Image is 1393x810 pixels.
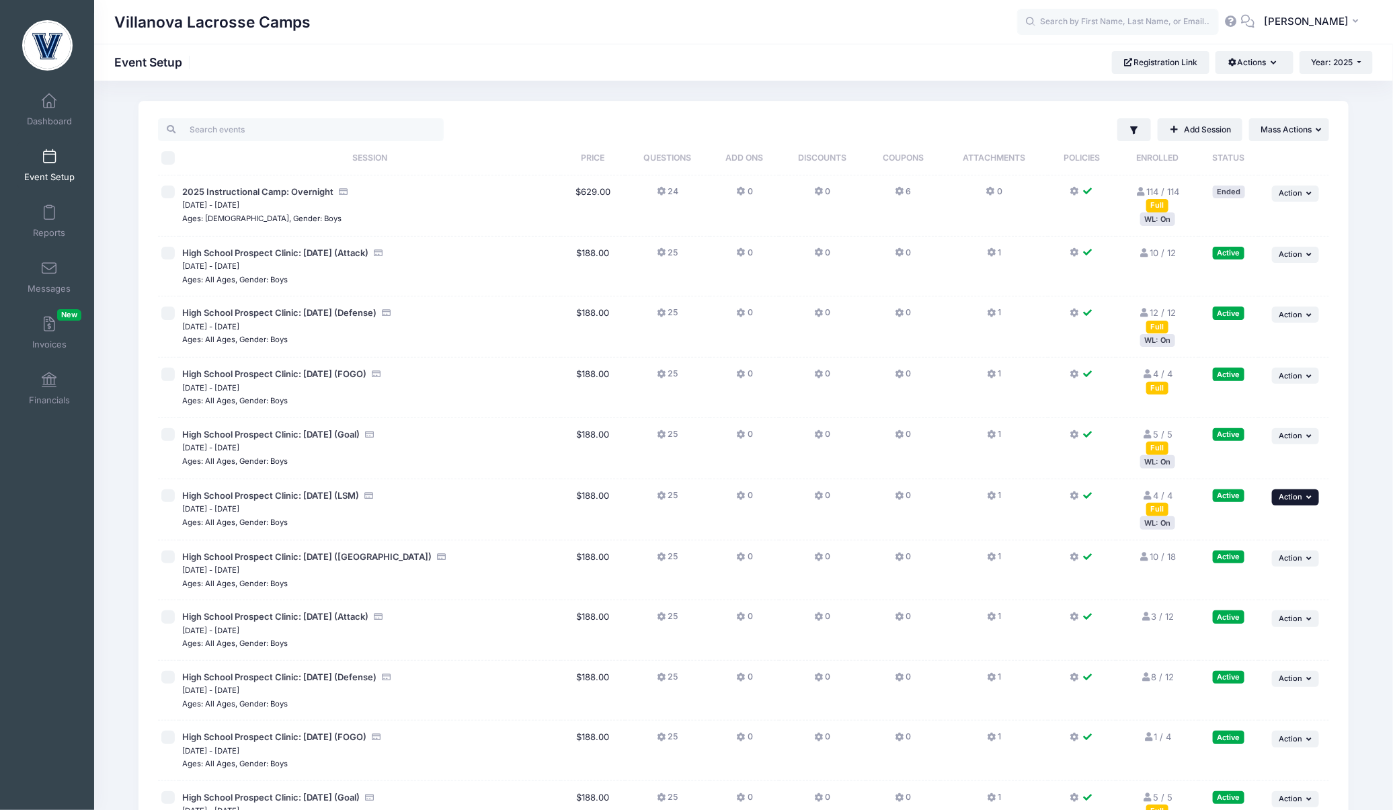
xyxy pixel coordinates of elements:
div: Active [1213,428,1244,441]
div: Ended [1213,186,1245,198]
a: 10 / 12 [1139,247,1176,258]
small: [DATE] - [DATE] [182,261,239,271]
span: High School Prospect Clinic: [DATE] (Defense) [182,672,376,682]
span: Action [1279,188,1302,198]
div: Active [1213,489,1244,502]
td: $188.00 [561,661,625,721]
small: [DATE] - [DATE] [182,383,239,393]
div: WL: On [1140,455,1175,468]
span: High School Prospect Clinic: [DATE] (Defense) [182,307,376,318]
a: 3 / 12 [1141,611,1175,622]
th: Status [1199,141,1259,175]
td: $188.00 [561,237,625,297]
input: Search by First Name, Last Name, or Email... [1017,9,1219,36]
a: Registration Link [1112,51,1209,74]
small: [DATE] - [DATE] [182,565,239,575]
a: 4 / 4 Full [1142,368,1172,393]
div: Active [1213,791,1244,804]
th: Policies [1048,141,1117,175]
button: Mass Actions [1249,118,1329,141]
div: Full [1146,199,1168,212]
button: Action [1272,671,1319,687]
span: Financials [29,395,70,406]
button: 0 [895,368,911,387]
span: High School Prospect Clinic: [DATE] (LSM) [182,490,359,501]
span: Action [1279,794,1302,803]
button: [PERSON_NAME] [1255,7,1373,38]
i: Accepting Credit Card Payments [381,309,392,317]
span: High School Prospect Clinic: [DATE] (Attack) [182,247,368,258]
div: Active [1213,731,1244,743]
span: Action [1279,431,1302,440]
span: High School Prospect Clinic: [DATE] (FOGO) [182,368,366,379]
small: Ages: All Ages, Gender: Boys [182,518,288,527]
button: 1 [987,247,1001,266]
span: Action [1279,249,1302,259]
button: 25 [657,368,678,387]
button: 0 [737,428,753,448]
small: [DATE] - [DATE] [182,686,239,695]
button: Action [1272,307,1319,323]
span: High School Prospect Clinic: [DATE] (Attack) [182,611,368,622]
span: 2025 Instructional Camp: Overnight [182,186,333,197]
span: [PERSON_NAME] [1264,14,1349,29]
span: High School Prospect Clinic: [DATE] ([GEOGRAPHIC_DATA]) [182,551,432,562]
button: Action [1272,731,1319,747]
span: Year: 2025 [1312,57,1353,67]
a: Messages [17,253,81,300]
button: 0 [737,368,753,387]
th: Enrolled [1116,141,1198,175]
small: Ages: All Ages, Gender: Boys [182,639,288,648]
i: Accepting Credit Card Payments [371,733,382,741]
button: Action [1272,368,1319,384]
button: 25 [657,731,678,750]
th: Questions [625,141,711,175]
h1: Villanova Lacrosse Camps [114,7,311,38]
button: Year: 2025 [1300,51,1373,74]
small: [DATE] - [DATE] [182,200,239,210]
th: Discounts [779,141,866,175]
td: $188.00 [561,296,625,358]
button: 0 [986,186,1002,205]
button: 1 [987,731,1001,750]
button: 0 [737,186,753,205]
button: 25 [657,489,678,509]
a: 1 / 4 [1144,731,1172,742]
div: Full [1146,321,1168,333]
button: 0 [737,671,753,690]
button: 0 [895,428,911,448]
button: 0 [895,489,911,509]
td: $188.00 [561,540,625,601]
button: 25 [657,671,678,690]
i: Accepting Credit Card Payments [436,553,447,561]
small: [DATE] - [DATE] [182,626,239,635]
small: [DATE] - [DATE] [182,746,239,756]
button: 25 [657,610,678,630]
img: Villanova Lacrosse Camps [22,20,73,71]
span: Action [1279,614,1302,623]
button: 0 [737,247,753,266]
span: Action [1279,310,1302,319]
small: Ages: All Ages, Gender: Boys [182,275,288,284]
i: Accepting Credit Card Payments [364,491,374,500]
th: Add Ons [710,141,779,175]
button: 1 [987,368,1001,387]
a: 5 / 5 Full [1142,429,1172,453]
span: Coupons [883,153,924,163]
small: Ages: All Ages, Gender: Boys [182,579,288,588]
button: 0 [814,731,830,750]
button: 0 [814,247,830,266]
small: [DATE] - [DATE] [182,322,239,331]
button: 0 [737,610,753,630]
button: Action [1272,610,1319,626]
small: [DATE] - [DATE] [182,443,239,452]
div: WL: On [1140,334,1175,347]
span: Discounts [798,153,846,163]
span: High School Prospect Clinic: [DATE] (FOGO) [182,731,366,742]
span: Action [1279,492,1302,501]
button: 0 [895,551,911,570]
a: Add Session [1158,118,1242,141]
button: Action [1272,428,1319,444]
button: 0 [895,671,911,690]
span: Dashboard [27,116,72,127]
